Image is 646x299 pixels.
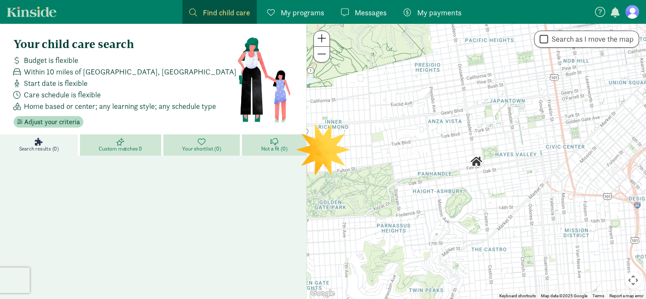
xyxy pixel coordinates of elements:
[14,37,237,51] h4: Your child care search
[281,7,324,18] span: My programs
[625,272,642,289] button: Map camera controls
[592,293,604,298] a: Terms (opens in new tab)
[24,77,88,89] span: Start date is flexible
[24,117,80,127] span: Adjust your criteria
[99,145,142,152] span: Custom matches 0
[469,154,484,169] div: Click to see details
[309,288,337,299] img: Google
[19,145,59,152] span: Search results (0)
[14,116,83,128] button: Adjust your criteria
[309,288,337,299] a: Open this area in Google Maps (opens a new window)
[541,293,587,298] span: Map data ©2025 Google
[548,34,634,44] label: Search as I move the map
[242,134,306,156] a: Not a fit (0)
[24,54,78,66] span: Budget is flexible
[355,7,387,18] span: Messages
[163,134,242,156] a: Your shortlist (0)
[80,134,163,156] a: Custom matches 0
[261,145,287,152] span: Not a fit (0)
[7,6,57,17] a: Kinside
[499,293,536,299] button: Keyboard shortcuts
[24,100,216,112] span: Home based or center; any learning style; any schedule type
[609,293,643,298] a: Report a map error
[24,66,236,77] span: Within 10 miles of [GEOGRAPHIC_DATA], [GEOGRAPHIC_DATA]
[24,89,101,100] span: Care schedule is flexible
[417,7,461,18] span: My payments
[182,145,221,152] span: Your shortlist (0)
[203,7,250,18] span: Find child care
